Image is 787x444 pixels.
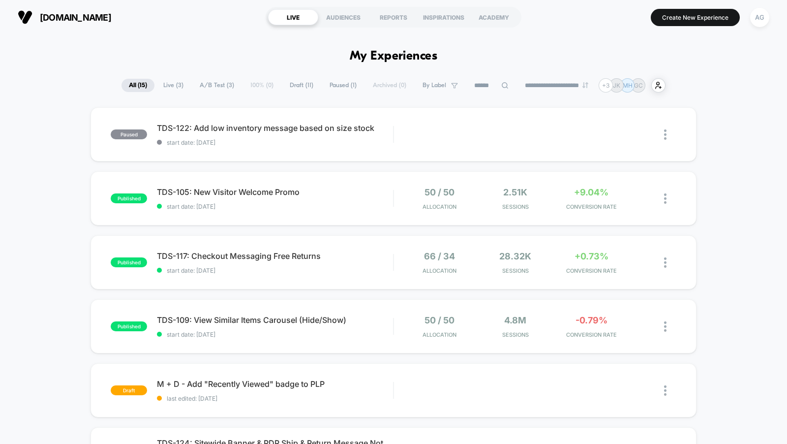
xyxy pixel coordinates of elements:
[157,203,393,210] span: start date: [DATE]
[15,9,114,25] button: [DOMAIN_NAME]
[556,331,627,338] span: CONVERSION RATE
[651,9,740,26] button: Create New Experience
[111,257,147,267] span: published
[18,10,32,25] img: Visually logo
[192,79,242,92] span: A/B Test ( 3 )
[121,79,154,92] span: All ( 15 )
[157,251,393,261] span: TDS-117: Checkout Messaging Free Returns
[575,315,607,325] span: -0.79%
[664,129,666,140] img: close
[419,9,469,25] div: INSPIRATIONS
[156,79,191,92] span: Live ( 3 )
[504,315,526,325] span: 4.8M
[556,203,627,210] span: CONVERSION RATE
[423,331,456,338] span: Allocation
[556,267,627,274] span: CONVERSION RATE
[599,78,613,93] div: + 3
[350,49,438,63] h1: My Experiences
[499,251,531,261] span: 28.32k
[111,129,147,139] span: paused
[664,385,666,396] img: close
[503,187,527,197] span: 2.51k
[40,12,111,23] span: [DOMAIN_NAME]
[111,193,147,203] span: published
[747,7,772,28] button: AG
[322,79,364,92] span: Paused ( 1 )
[623,82,633,89] p: MH
[424,187,454,197] span: 50 / 50
[574,187,608,197] span: +9.04%
[575,251,608,261] span: +0.73%
[157,395,393,402] span: last edited: [DATE]
[368,9,419,25] div: REPORTS
[582,82,588,88] img: end
[157,187,393,197] span: TDS-105: New Visitor Welcome Promo
[157,267,393,274] span: start date: [DATE]
[613,82,620,89] p: JK
[480,203,551,210] span: Sessions
[111,385,147,395] span: draft
[157,139,393,146] span: start date: [DATE]
[424,251,455,261] span: 66 / 34
[423,267,456,274] span: Allocation
[157,331,393,338] span: start date: [DATE]
[157,379,393,389] span: M + D - Add "Recently Viewed" badge to PLP
[480,331,551,338] span: Sessions
[157,315,393,325] span: TDS-109: View Similar Items Carousel (Hide/Show)
[469,9,519,25] div: ACADEMY
[424,315,454,325] span: 50 / 50
[634,82,643,89] p: GC
[480,267,551,274] span: Sessions
[664,257,666,268] img: close
[750,8,769,27] div: AG
[318,9,368,25] div: AUDIENCES
[282,79,321,92] span: Draft ( 11 )
[111,321,147,331] span: published
[423,82,446,89] span: By Label
[664,193,666,204] img: close
[157,123,393,133] span: TDS-122: Add low inventory message based on size stock
[664,321,666,332] img: close
[268,9,318,25] div: LIVE
[423,203,456,210] span: Allocation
